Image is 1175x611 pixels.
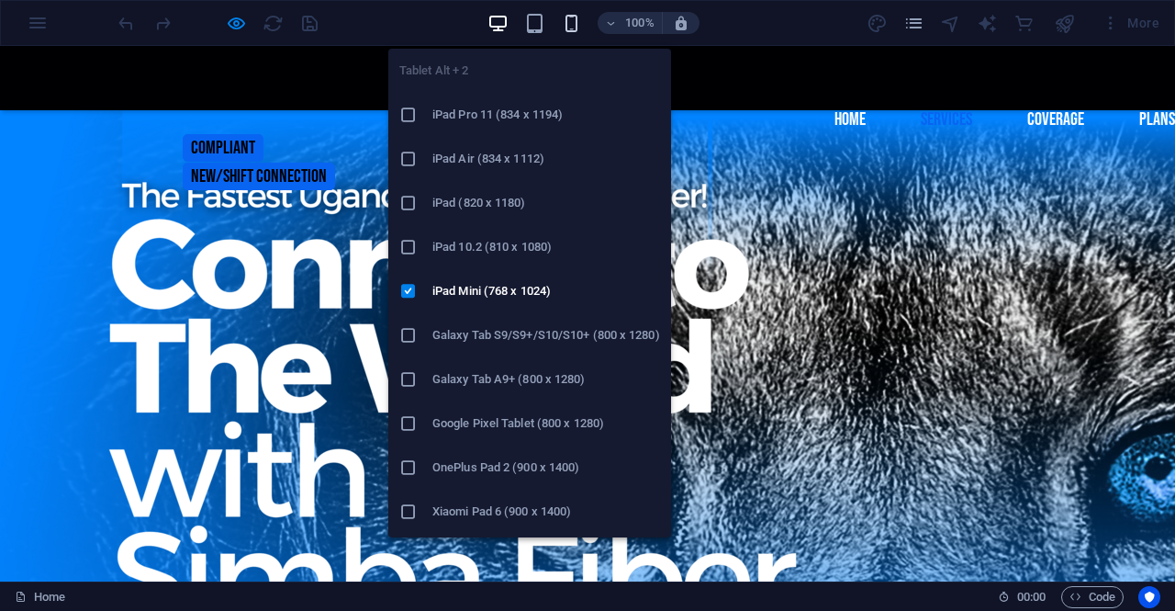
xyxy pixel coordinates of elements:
a: Services [921,64,972,83]
h6: iPad Air (834 x 1112) [432,148,660,170]
span: Code [1069,586,1115,608]
a: Plans [1139,64,1175,83]
button: Usercentrics [1138,586,1160,608]
i: Pages (Ctrl+Alt+S) [903,13,924,34]
button: pages [903,12,925,34]
h6: Galaxy Tab A9+ (800 x 1280) [432,368,660,390]
button: Code [1061,586,1124,608]
i: On resize automatically adjust zoom level to fit chosen device. [673,15,689,31]
a: Click to cancel selection. Double-click to open Pages [15,586,65,608]
h6: Xiaomi Pad 6 (900 x 1400) [432,501,660,523]
span: 00 00 [1017,586,1046,608]
h6: Google Pixel Tablet (800 x 1280) [432,413,660,435]
span: : [1030,590,1033,604]
a: compliant [183,88,263,116]
h6: iPad (820 x 1180) [432,192,660,214]
button: 100% [598,12,663,34]
h6: iPad Pro 11 (834 x 1194) [432,104,660,126]
a: New/shift connection [183,117,335,144]
a: Home [834,64,866,83]
h6: Galaxy Tab S9/S9+/S10/S10+ (800 x 1280) [432,324,660,346]
h6: OnePlus Pad 2 (900 x 1400) [432,457,660,479]
a: coverage [1027,64,1084,83]
h6: iPad 10.2 (810 x 1080) [432,236,660,258]
h6: Session time [998,586,1046,608]
h6: iPad Mini (768 x 1024) [432,280,660,302]
h6: 100% [625,12,655,34]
